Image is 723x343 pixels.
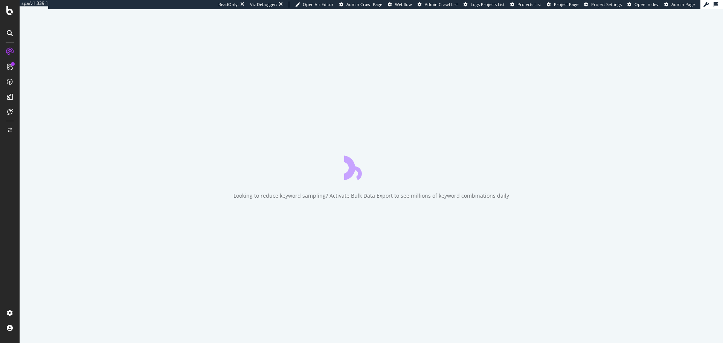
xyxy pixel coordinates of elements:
[635,2,659,7] span: Open in dev
[344,153,398,180] div: animation
[339,2,382,8] a: Admin Crawl Page
[218,2,239,8] div: ReadOnly:
[627,2,659,8] a: Open in dev
[346,2,382,7] span: Admin Crawl Page
[547,2,578,8] a: Project Page
[471,2,505,7] span: Logs Projects List
[425,2,458,7] span: Admin Crawl List
[510,2,541,8] a: Projects List
[664,2,695,8] a: Admin Page
[464,2,505,8] a: Logs Projects List
[233,192,509,200] div: Looking to reduce keyword sampling? Activate Bulk Data Export to see millions of keyword combinat...
[584,2,622,8] a: Project Settings
[388,2,412,8] a: Webflow
[295,2,334,8] a: Open Viz Editor
[250,2,277,8] div: Viz Debugger:
[303,2,334,7] span: Open Viz Editor
[671,2,695,7] span: Admin Page
[554,2,578,7] span: Project Page
[591,2,622,7] span: Project Settings
[395,2,412,7] span: Webflow
[418,2,458,8] a: Admin Crawl List
[517,2,541,7] span: Projects List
